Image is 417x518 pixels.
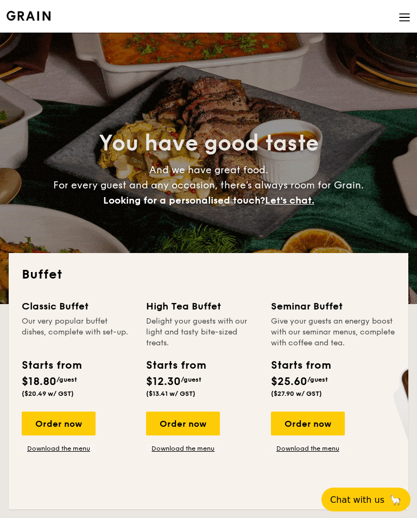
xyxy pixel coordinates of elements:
span: $18.80 [22,375,56,388]
div: Delight your guests with our light and tasty bite-sized treats. [146,316,257,349]
a: Download the menu [22,444,96,453]
img: icon-hamburger-menu.db5d7e83.svg [399,11,410,23]
span: /guest [56,376,77,383]
div: Seminar Buffet [271,299,395,314]
span: ($13.41 w/ GST) [146,390,195,397]
span: $12.30 [146,375,181,388]
div: High Tea Buffet [146,299,257,314]
span: Let's chat. [265,194,314,206]
span: /guest [307,376,328,383]
span: /guest [181,376,201,383]
div: Give your guests an energy boost with our seminar menus, complete with coffee and tea. [271,316,395,349]
div: Our very popular buffet dishes, complete with set-up. [22,316,133,349]
div: Order now [22,412,96,435]
a: Download the menu [146,444,220,453]
span: $25.60 [271,375,307,388]
div: Classic Buffet [22,299,133,314]
div: Starts from [146,357,198,374]
span: 🦙 [389,494,402,506]
a: Logotype [7,11,50,21]
a: Download the menu [271,444,345,453]
img: Grain [7,11,50,21]
button: Chat with us🦙 [321,488,410,511]
div: Order now [271,412,345,435]
h2: Buffet [22,266,395,283]
span: ($20.49 w/ GST) [22,390,74,397]
div: Starts from [22,357,73,374]
div: Order now [146,412,220,435]
span: Chat with us [330,495,384,505]
span: ($27.90 w/ GST) [271,390,322,397]
div: Starts from [271,357,329,374]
